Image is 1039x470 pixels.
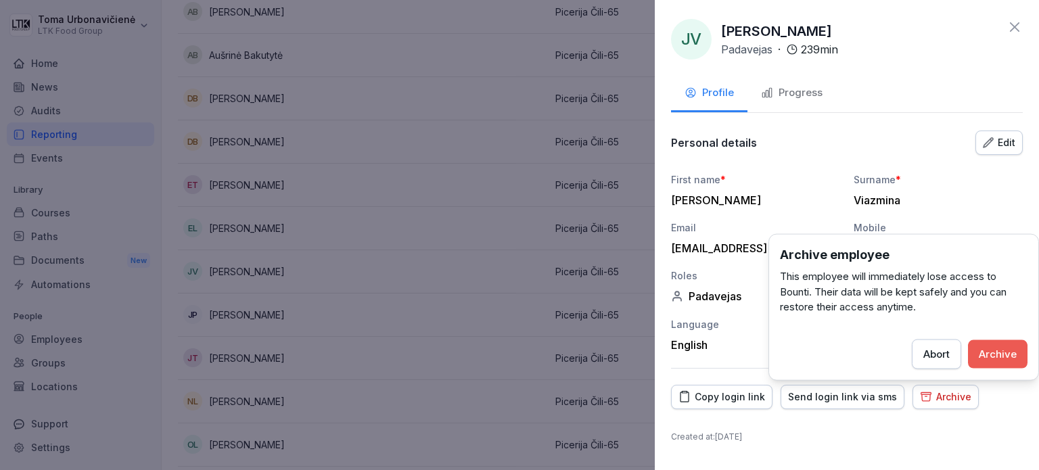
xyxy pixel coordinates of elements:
[780,269,1028,315] p: This employee will immediately lose access to Bounti. Their data will be kept safely and you can ...
[854,193,1016,207] div: Viazmina
[671,289,840,303] div: Padavejas
[671,385,772,409] button: Copy login link
[983,135,1015,150] div: Edit
[781,385,904,409] button: Send login link via sms
[671,76,747,112] button: Profile
[721,41,772,57] p: Padavejas
[671,241,833,255] div: [EMAIL_ADDRESS][DOMAIN_NAME]
[671,220,840,235] div: Email
[747,76,836,112] button: Progress
[854,172,1023,187] div: Surname
[671,317,840,331] div: Language
[721,41,838,57] div: ·
[761,85,823,101] div: Progress
[975,131,1023,155] button: Edit
[671,193,833,207] div: [PERSON_NAME]
[780,245,1028,264] h3: Archive employee
[678,390,765,404] div: Copy login link
[671,431,1023,443] p: Created at : [DATE]
[979,346,1017,361] div: Archive
[685,85,734,101] div: Profile
[671,268,840,283] div: Roles
[912,339,961,369] button: Abort
[968,339,1028,368] button: Archive
[913,385,979,409] button: Archive
[671,136,757,149] p: Personal details
[920,390,971,404] div: Archive
[671,172,840,187] div: First name
[801,41,838,57] p: 239 min
[671,19,712,60] div: JV
[923,346,950,361] div: Abort
[788,390,897,404] div: Send login link via sms
[854,220,1023,235] div: Mobile
[721,21,832,41] p: [PERSON_NAME]
[671,338,840,352] div: English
